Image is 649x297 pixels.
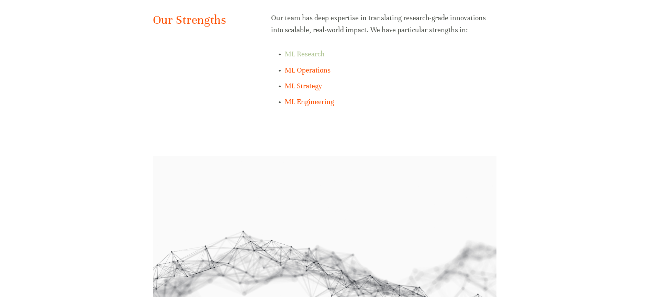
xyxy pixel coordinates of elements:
a: ML Engineering [285,98,334,106]
h2: Our Strengths [153,12,260,28]
p: Our team has deep expertise in translating research-grade innovations into scalable, real-world i... [271,12,496,36]
a: ML Research [285,50,325,58]
a: ML Strategy [285,82,322,90]
a: ML Operations [285,66,331,75]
